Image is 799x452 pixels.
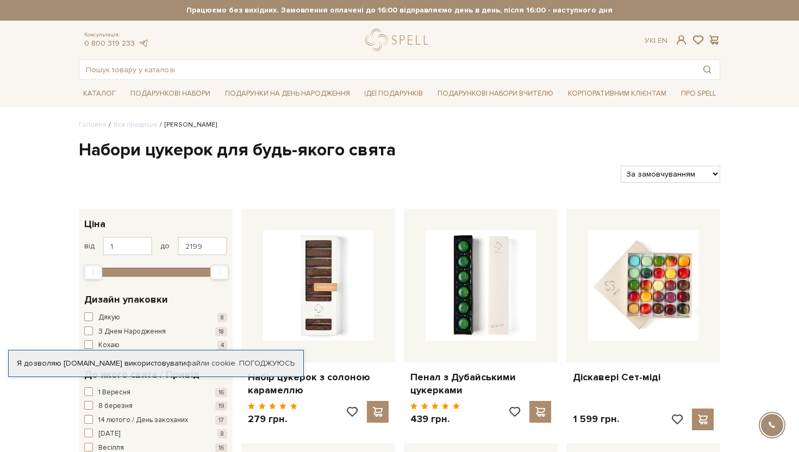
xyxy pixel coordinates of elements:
[84,292,168,307] span: Дизайн упаковки
[138,39,148,48] a: telegram
[658,36,667,45] a: En
[186,359,235,368] a: файли cookie
[221,85,354,102] a: Подарунки на День народження
[84,429,227,440] button: [DATE] 8
[98,415,188,426] span: 14 лютого / День закоханих
[410,413,460,425] p: 439 грн.
[215,416,227,425] span: 17
[79,121,106,129] a: Головна
[98,429,120,440] span: [DATE]
[645,36,667,46] div: Ук
[84,39,135,48] a: 0 800 319 233
[103,237,152,255] input: Ціна
[9,359,303,368] div: Я дозволяю [DOMAIN_NAME] використовувати
[84,265,102,280] div: Min
[114,121,157,129] a: Вся продукція
[360,85,427,102] a: Ідеї подарунків
[79,139,720,162] h1: Набори цукерок для будь-якого свята
[239,359,295,368] a: Погоджуюсь
[217,313,227,322] span: 8
[126,85,215,102] a: Подарункові набори
[695,60,720,79] button: Пошук товару у каталозі
[79,5,720,15] strong: Працюємо без вихідних. Замовлення оплачені до 16:00 відправляємо день в день, після 16:00 - насту...
[215,401,227,411] span: 19
[84,32,148,39] span: Консультація:
[210,265,229,280] div: Max
[98,327,166,337] span: З Днем Народження
[677,85,720,102] a: Про Spell
[433,84,558,103] a: Подарункові набори Вчителю
[84,241,95,251] span: від
[248,371,389,397] a: Набір цукерок з солоною карамеллю
[79,60,695,79] input: Пошук товару у каталозі
[84,217,105,231] span: Ціна
[84,327,227,337] button: З Днем Народження 18
[217,429,227,438] span: 8
[84,401,227,412] button: 8 березня 19
[157,120,217,130] li: [PERSON_NAME]
[98,401,133,412] span: 8 березня
[84,387,227,398] button: 1 Вересня 16
[98,340,120,351] span: Кохаю
[573,371,714,384] a: Діскавері Сет-міді
[365,29,433,51] a: logo
[410,371,551,397] a: Пенал з Дубайськими цукерками
[217,341,227,350] span: 4
[654,36,656,45] span: |
[84,340,227,351] button: Кохаю 4
[564,85,671,102] a: Корпоративним клієнтам
[573,413,619,425] p: 1 599 грн.
[178,237,227,255] input: Ціна
[84,312,227,323] button: Дякую 8
[248,413,297,425] p: 279 грн.
[79,85,120,102] a: Каталог
[215,388,227,397] span: 16
[160,241,170,251] span: до
[215,327,227,336] span: 18
[98,387,130,398] span: 1 Вересня
[98,312,120,323] span: Дякую
[84,415,227,426] button: 14 лютого / День закоханих 17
